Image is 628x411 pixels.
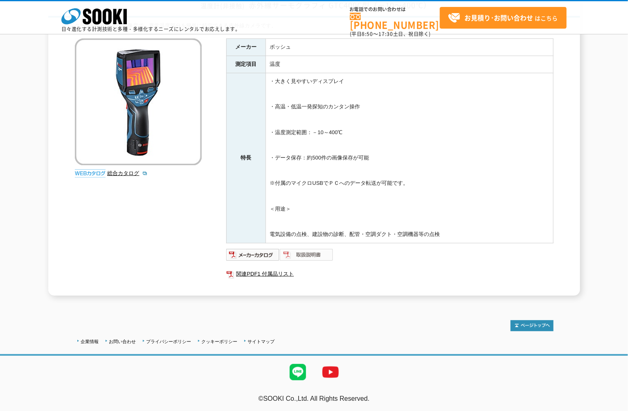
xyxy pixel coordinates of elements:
td: ボッシュ [266,39,553,56]
span: (平日 ～ 土日、祝日除く) [350,30,431,38]
img: 赤外線サーモグラフィ GTC400C型（－10～400℃） [75,38,202,165]
a: クッキーポリシー [202,339,238,344]
img: YouTube [314,356,347,389]
a: 取扱説明書 [280,254,333,260]
td: 温度 [266,56,553,73]
strong: お見積り･お問い合わせ [464,13,533,22]
a: 関連PDF1 付属品リスト [226,269,554,279]
a: [PHONE_NUMBER] [350,13,440,29]
img: LINE [281,356,314,389]
a: メーカーカタログ [226,254,280,260]
p: 日々進化する計測技術と多種・多様化するニーズにレンタルでお応えします。 [61,27,241,31]
a: お問い合わせ [109,339,136,344]
span: 8:50 [362,30,374,38]
img: トップページへ [511,320,554,331]
a: 企業情報 [81,339,99,344]
a: テストMail [596,404,628,411]
img: 取扱説明書 [280,248,333,261]
span: お電話でのお問い合わせは [350,7,440,12]
a: プライバシーポリシー [146,339,191,344]
img: メーカーカタログ [226,248,280,261]
span: 17:30 [378,30,393,38]
a: お見積り･お問い合わせはこちら [440,7,567,29]
a: 総合カタログ [108,170,148,176]
th: メーカー [226,39,266,56]
img: webカタログ [75,169,106,177]
a: サイトマップ [248,339,275,344]
span: はこちら [448,12,558,24]
th: 特長 [226,73,266,243]
td: ・大きく見やすいディスプレイ ・高温・低温一発探知のカンタン操作 ・温度測定範囲：－10～400℃ ・データ保存：約500件の画像保存が可能 ※付属のマイクロUSBでＰＣへのデータ転送が可能です... [266,73,553,243]
th: 測定項目 [226,56,266,73]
